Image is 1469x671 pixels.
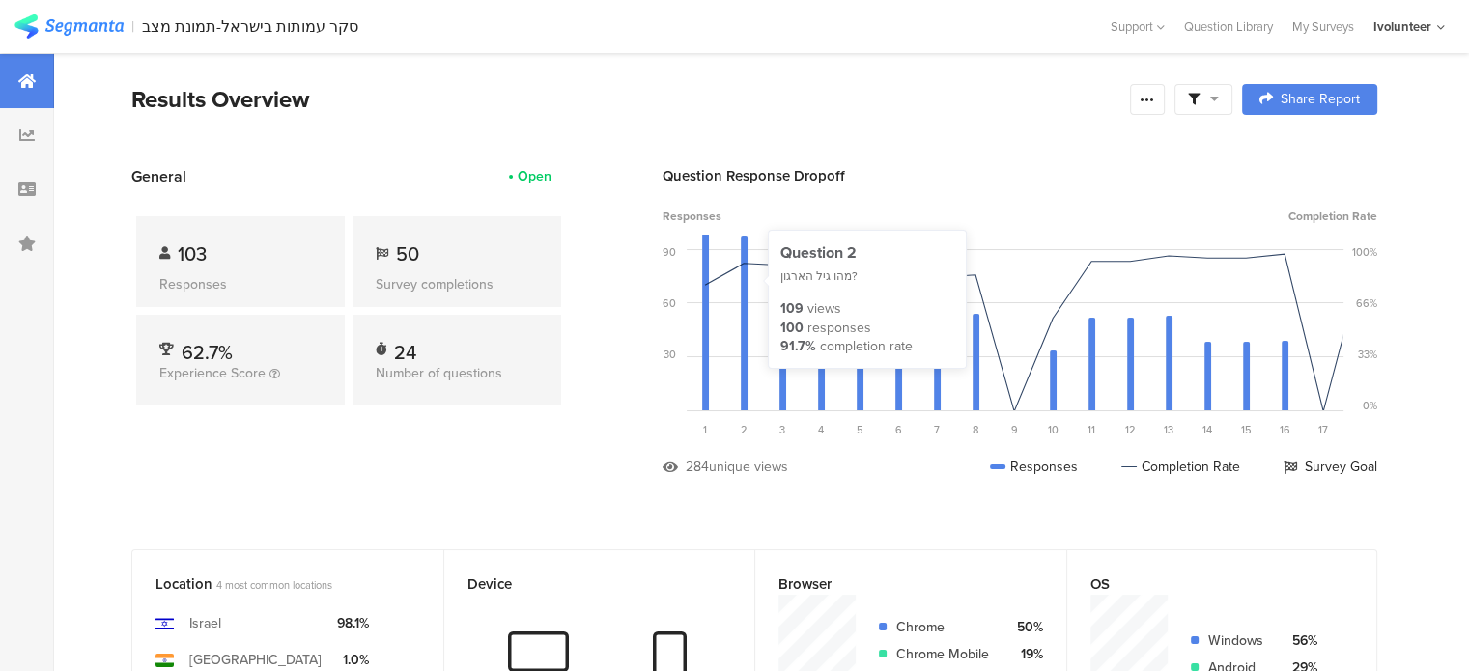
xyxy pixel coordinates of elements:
div: 60 [663,295,676,311]
span: 17 [1318,422,1328,437]
div: 284 [686,457,709,477]
div: 98.1% [337,613,369,633]
a: Question Library [1174,17,1283,36]
div: 90 [663,244,676,260]
div: 33% [1358,347,1377,362]
a: My Surveys [1283,17,1364,36]
span: 3 [779,422,785,437]
span: 12 [1125,422,1136,437]
div: 100 [780,319,804,338]
span: Responses [663,208,721,225]
div: Windows [1208,630,1268,651]
div: Chrome Mobile [896,644,994,664]
div: Open [518,166,551,186]
span: 50 [396,239,419,268]
span: 8 [973,422,978,437]
div: 109 [780,299,804,319]
div: Question 2 [780,242,954,264]
div: Chrome [896,617,994,637]
div: 100% [1352,244,1377,260]
div: Location [155,573,388,595]
div: סקר עמותות בישראל-תמונת מצב [142,17,358,36]
span: 1 [703,422,707,437]
div: 50% [1009,617,1043,637]
span: Share Report [1281,93,1360,106]
div: responses [807,319,871,338]
span: 14 [1202,422,1212,437]
div: OS [1090,573,1322,595]
div: 0% [1363,398,1377,413]
span: 103 [178,239,207,268]
div: 56% [1284,630,1317,651]
div: unique views [709,457,788,477]
span: 15 [1241,422,1252,437]
span: 6 [895,422,902,437]
span: General [131,165,186,187]
div: Results Overview [131,82,1120,117]
div: | [131,15,134,38]
span: Number of questions [376,363,502,383]
div: 19% [1009,644,1043,664]
div: Israel [189,613,221,633]
span: 62.7% [182,338,233,367]
div: 1.0% [337,650,369,670]
div: Question Response Dropoff [663,165,1377,186]
div: Ivolunteer [1373,17,1431,36]
div: Responses [159,274,322,294]
span: 4 [818,422,824,437]
div: Responses [990,457,1078,477]
div: Completion Rate [1121,457,1240,477]
span: 13 [1164,422,1173,437]
span: 16 [1280,422,1290,437]
span: 10 [1048,422,1059,437]
span: Experience Score [159,363,266,383]
div: 30 [664,347,676,362]
span: 5 [857,422,863,437]
div: 66% [1356,295,1377,311]
span: 4 most common locations [216,577,332,593]
span: 2 [741,422,748,437]
span: 7 [934,422,940,437]
span: 9 [1011,422,1018,437]
div: Survey Goal [1284,457,1377,477]
div: 91.7% [780,337,816,356]
span: Completion Rate [1288,208,1377,225]
div: Support [1111,12,1165,42]
div: [GEOGRAPHIC_DATA] [189,650,322,670]
div: views [807,299,841,319]
div: completion rate [820,337,913,356]
img: segmanta logo [14,14,124,39]
div: Survey completions [376,274,538,294]
div: מהו גיל הארגון? [780,268,954,285]
div: Device [467,573,700,595]
div: Browser [778,573,1011,595]
div: 24 [394,338,416,357]
span: 11 [1088,422,1095,437]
